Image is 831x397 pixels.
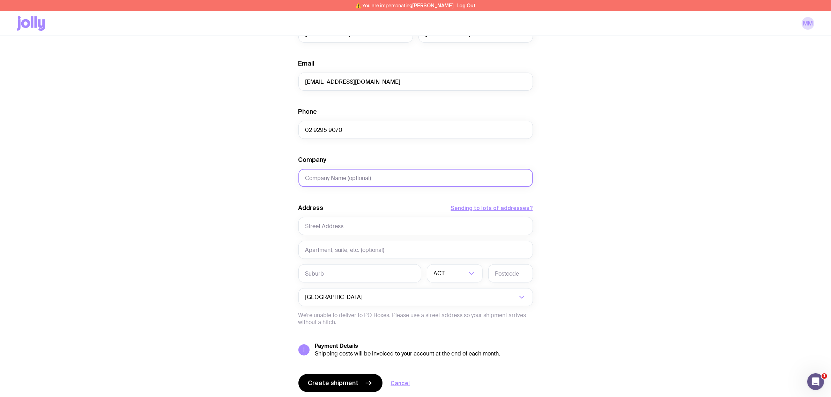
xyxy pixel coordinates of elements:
iframe: Intercom live chat [807,373,824,390]
a: Cancel [391,379,410,387]
input: employee@company.com [298,73,533,91]
span: Create shipment [308,379,359,387]
input: Search for option [364,288,517,306]
input: Search for option [446,264,467,283]
label: Email [298,59,314,68]
input: Postcode [488,264,533,283]
label: Phone [298,107,317,116]
input: Apartment, suite, etc. (optional) [298,241,533,259]
label: Address [298,204,324,212]
input: Street Address [298,217,533,235]
span: ACT [434,264,446,283]
input: Suburb [298,264,421,283]
div: Search for option [298,288,533,306]
button: Create shipment [298,374,383,392]
input: 0400 123 456 [298,121,533,139]
div: Search for option [427,264,483,283]
span: [PERSON_NAME] [412,3,454,8]
label: Company [298,156,327,164]
p: We’re unable to deliver to PO Boxes. Please use a street address so your shipment arrives without... [298,312,533,326]
span: ⚠️ You are impersonating [355,3,454,8]
button: Log Out [457,3,476,8]
span: 1 [822,373,827,379]
div: Shipping costs will be invoiced to your account at the end of each month. [315,350,533,357]
button: Sending to lots of addresses? [451,204,533,212]
h5: Payment Details [315,343,533,350]
input: Company Name (optional) [298,169,533,187]
span: [GEOGRAPHIC_DATA] [305,288,364,306]
a: MM [802,17,814,30]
